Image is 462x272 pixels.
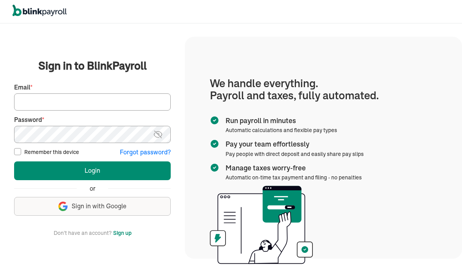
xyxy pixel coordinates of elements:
[13,5,67,16] img: logo
[226,163,359,173] span: Manage taxes worry-free
[226,150,364,157] span: Pay people with direct deposit and easily share pay slips
[210,163,219,172] img: checkmark
[14,93,171,111] input: Your email address
[14,115,171,124] label: Password
[14,161,171,180] button: Login
[226,139,361,149] span: Pay your team effortlessly
[24,148,79,156] label: Remember this device
[226,174,362,181] span: Automatic on-time tax payment and filing - no penalties
[72,202,126,211] span: Sign in with Google
[210,186,313,264] img: illustration
[113,228,132,238] button: Sign up
[14,83,171,92] label: Email
[153,130,163,139] img: eye
[58,202,68,211] img: google
[210,116,219,125] img: checkmark
[210,139,219,149] img: checkmark
[120,148,171,157] button: Forgot password?
[14,197,171,216] button: Sign in with Google
[226,116,334,126] span: Run payroll in minutes
[226,127,337,134] span: Automatic calculations and flexible pay types
[54,228,112,238] span: Don't have an account?
[38,58,147,73] span: Sign in to BlinkPayroll
[90,184,96,193] span: or
[210,77,437,102] h1: We handle everything. Payroll and taxes, fully automated.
